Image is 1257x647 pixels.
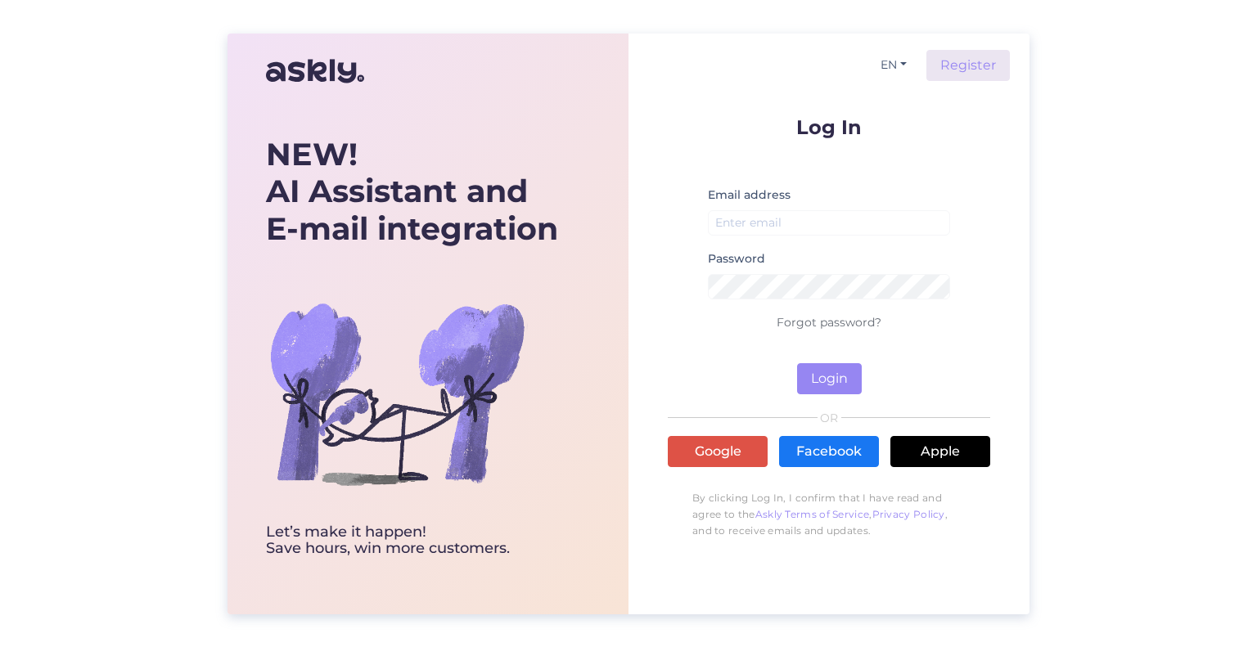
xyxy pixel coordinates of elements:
span: OR [818,412,841,424]
a: Google [668,436,768,467]
p: Log In [668,117,990,137]
a: Askly Terms of Service [755,508,870,520]
a: Apple [890,436,990,467]
div: Let’s make it happen! Save hours, win more customers. [266,524,558,557]
a: Register [926,50,1010,81]
label: Email address [708,186,791,204]
p: By clicking Log In, I confirm that I have read and agree to the , , and to receive emails and upd... [668,482,990,547]
input: Enter email [708,210,950,236]
a: Privacy Policy [872,508,945,520]
button: EN [874,53,913,77]
b: NEW! [266,135,358,173]
a: Forgot password? [777,315,881,330]
label: Password [708,250,765,267]
div: AI Assistant and E-mail integration [266,136,558,248]
img: bg-askly [266,263,528,524]
button: Login [797,363,862,394]
a: Facebook [779,436,879,467]
img: Askly [266,52,364,91]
